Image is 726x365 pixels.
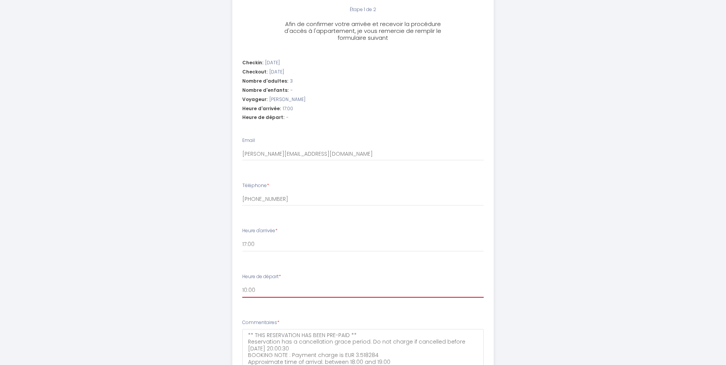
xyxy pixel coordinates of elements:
[242,137,255,144] label: Email
[242,114,284,121] span: Heure de départ:
[242,273,281,280] label: Heure de départ
[350,6,376,13] span: Étape 1 de 2
[265,59,280,67] span: [DATE]
[269,96,305,103] span: [PERSON_NAME]
[286,114,289,121] span: -
[290,78,293,85] span: 3
[242,96,268,103] span: Voyageur:
[242,78,288,85] span: Nombre d'adultes:
[242,105,281,112] span: Heure d'arrivée:
[242,319,279,326] label: Commentaires
[242,182,269,189] label: Téléphone
[242,68,268,76] span: Checkout:
[269,68,284,76] span: [DATE]
[242,87,289,94] span: Nombre d'enfants:
[290,87,293,94] span: -
[284,20,441,42] span: Afin de confirmer votre arrivée et recevoir la procédure d'accès à l'appartement, je vous remerci...
[242,227,277,235] label: Heure d'arrivée
[283,105,293,112] span: 17:00
[242,59,263,67] span: Checkin:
